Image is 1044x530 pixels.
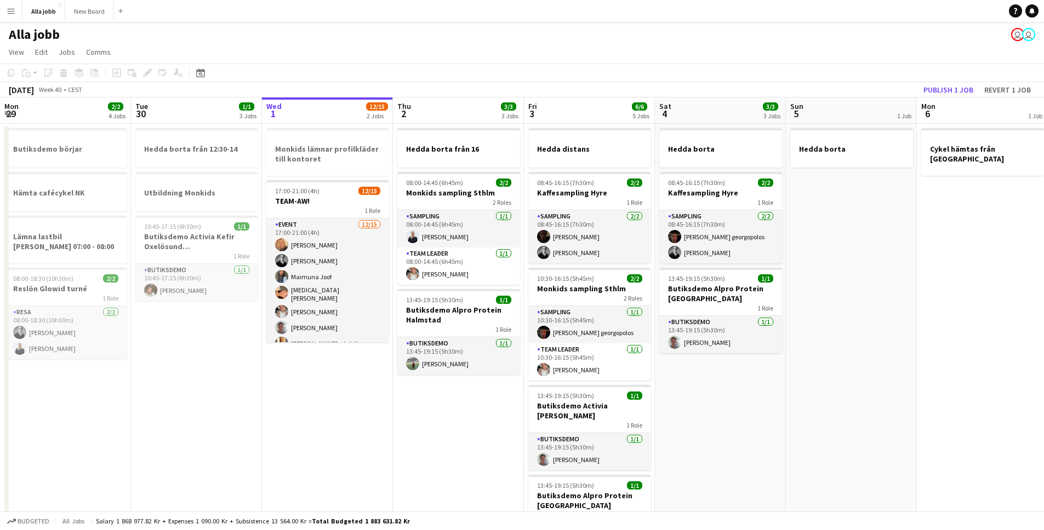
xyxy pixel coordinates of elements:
[86,47,111,57] span: Comms
[59,47,75,57] span: Jobs
[65,1,114,22] button: New Board
[5,515,51,527] button: Budgeted
[9,84,34,95] div: [DATE]
[9,26,60,43] h1: Alla jobb
[82,45,115,59] a: Comms
[36,85,64,94] span: Week 40
[31,45,52,59] a: Edit
[60,517,87,525] span: All jobs
[35,47,48,57] span: Edit
[1022,28,1035,41] app-user-avatar: August Löfgren
[9,47,24,57] span: View
[919,83,978,97] button: Publish 1 job
[1011,28,1024,41] app-user-avatar: Emil Hasselberg
[18,517,49,525] span: Budgeted
[54,45,79,59] a: Jobs
[22,1,65,22] button: Alla jobb
[312,517,410,525] span: Total Budgeted 1 883 631.82 kr
[980,83,1035,97] button: Revert 1 job
[4,45,28,59] a: View
[68,85,82,94] div: CEST
[96,517,410,525] div: Salary 1 868 977.82 kr + Expenses 1 090.00 kr + Subsistence 13 564.00 kr =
